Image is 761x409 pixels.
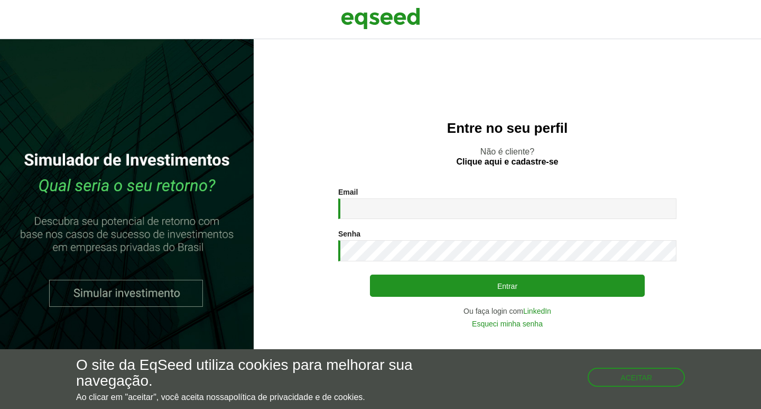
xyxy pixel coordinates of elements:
[341,5,420,32] img: EqSeed Logo
[338,230,360,238] label: Senha
[338,188,358,196] label: Email
[457,158,559,166] a: Clique aqui e cadastre-se
[472,320,543,328] a: Esqueci minha senha
[275,121,740,136] h2: Entre no seu perfil
[338,307,676,315] div: Ou faça login com
[76,357,441,390] h5: O site da EqSeed utiliza cookies para melhorar sua navegação.
[588,368,685,387] button: Aceitar
[76,392,441,402] p: Ao clicar em "aceitar", você aceita nossa .
[523,307,551,315] a: LinkedIn
[370,275,645,297] button: Entrar
[229,393,363,402] a: política de privacidade e de cookies
[275,147,740,167] p: Não é cliente?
